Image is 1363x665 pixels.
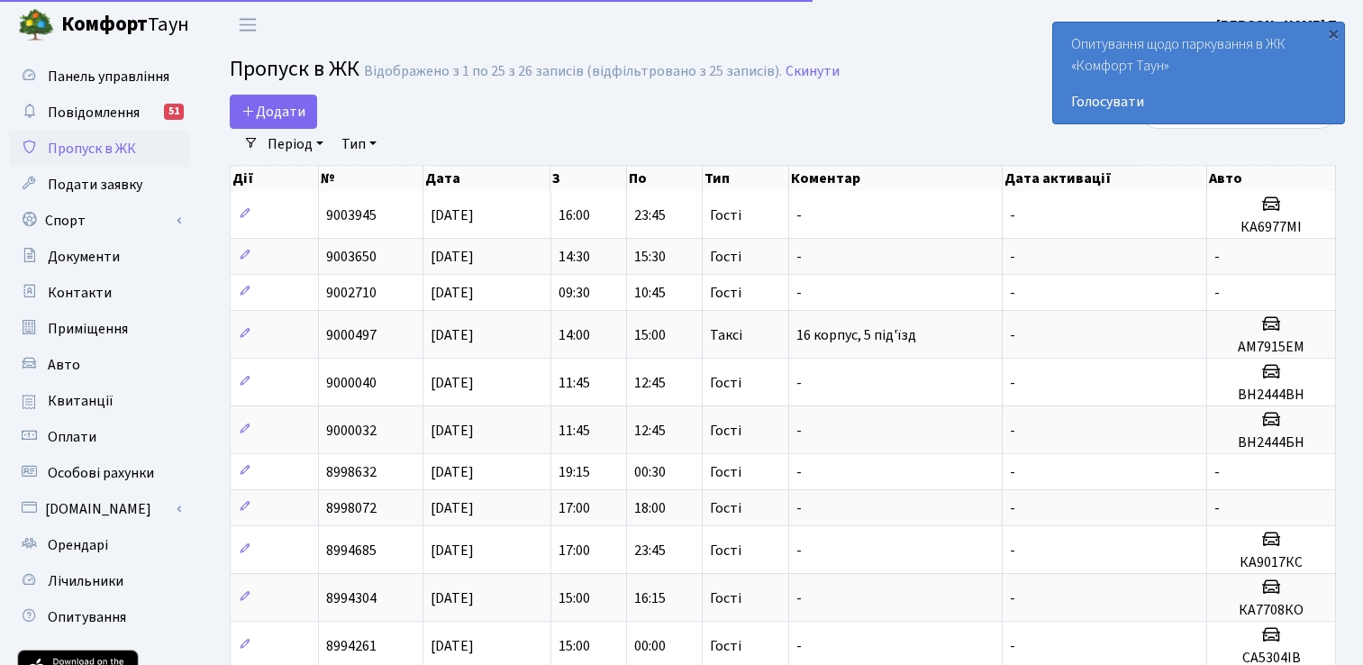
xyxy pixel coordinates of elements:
[9,347,189,383] a: Авто
[559,462,590,482] span: 19:15
[241,102,305,122] span: Додати
[710,208,741,223] span: Гості
[710,376,741,390] span: Гості
[326,541,377,560] span: 8994685
[1214,219,1328,236] h5: КА6977МІ
[231,166,319,191] th: Дії
[559,205,590,225] span: 16:00
[9,419,189,455] a: Оплати
[326,325,377,345] span: 9000497
[326,588,377,608] span: 8994304
[1214,498,1220,518] span: -
[9,599,189,635] a: Опитування
[431,588,474,608] span: [DATE]
[796,588,802,608] span: -
[326,462,377,482] span: 8998632
[326,247,377,267] span: 9003650
[559,283,590,303] span: 09:30
[164,104,184,120] div: 51
[225,10,270,40] button: Переключити навігацію
[9,59,189,95] a: Панель управління
[559,588,590,608] span: 15:00
[559,421,590,441] span: 11:45
[9,563,189,599] a: Лічильники
[431,636,474,656] span: [DATE]
[1010,498,1015,518] span: -
[9,311,189,347] a: Приміщення
[48,607,126,627] span: Опитування
[48,355,80,375] span: Авто
[364,63,782,80] div: Відображено з 1 по 25 з 26 записів (відфільтровано з 25 записів).
[48,571,123,591] span: Лічильники
[334,129,384,159] a: Тип
[634,247,666,267] span: 15:30
[1010,421,1015,441] span: -
[703,166,789,191] th: Тип
[796,205,802,225] span: -
[48,535,108,555] span: Орендарі
[326,636,377,656] span: 8994261
[9,203,189,239] a: Спорт
[326,205,377,225] span: 9003945
[634,373,666,393] span: 12:45
[796,498,802,518] span: -
[9,95,189,131] a: Повідомлення51
[48,139,136,159] span: Пропуск в ЖК
[230,95,317,129] a: Додати
[9,383,189,419] a: Квитанції
[796,636,802,656] span: -
[9,275,189,311] a: Контакти
[796,462,802,482] span: -
[48,247,120,267] span: Документи
[559,373,590,393] span: 11:45
[796,541,802,560] span: -
[1010,636,1015,656] span: -
[1214,247,1220,267] span: -
[48,175,142,195] span: Подати заявку
[1214,387,1328,404] h5: ВН2444ВН
[431,247,474,267] span: [DATE]
[431,462,474,482] span: [DATE]
[18,7,54,43] img: logo.png
[48,67,169,87] span: Панель управління
[559,247,590,267] span: 14:30
[1214,602,1328,619] h5: КА7708КО
[710,501,741,515] span: Гості
[1324,24,1342,42] div: ×
[1214,283,1220,303] span: -
[431,541,474,560] span: [DATE]
[559,498,590,518] span: 17:00
[9,455,189,491] a: Особові рахунки
[710,286,741,300] span: Гості
[1010,462,1015,482] span: -
[710,424,741,438] span: Гості
[326,373,377,393] span: 9000040
[796,283,802,303] span: -
[796,421,802,441] span: -
[423,166,551,191] th: Дата
[9,131,189,167] a: Пропуск в ЖК
[1053,23,1344,123] div: Опитування щодо паркування в ЖК «Комфорт Таун»
[634,205,666,225] span: 23:45
[1010,588,1015,608] span: -
[710,250,741,264] span: Гості
[710,465,741,479] span: Гості
[1010,283,1015,303] span: -
[431,205,474,225] span: [DATE]
[431,373,474,393] span: [DATE]
[1010,325,1015,345] span: -
[1010,373,1015,393] span: -
[319,166,423,191] th: №
[786,63,840,80] a: Скинути
[61,10,148,39] b: Комфорт
[1010,541,1015,560] span: -
[1010,247,1015,267] span: -
[1207,166,1336,191] th: Авто
[634,541,666,560] span: 23:45
[796,247,802,267] span: -
[48,103,140,123] span: Повідомлення
[431,498,474,518] span: [DATE]
[48,319,128,339] span: Приміщення
[9,239,189,275] a: Документи
[634,498,666,518] span: 18:00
